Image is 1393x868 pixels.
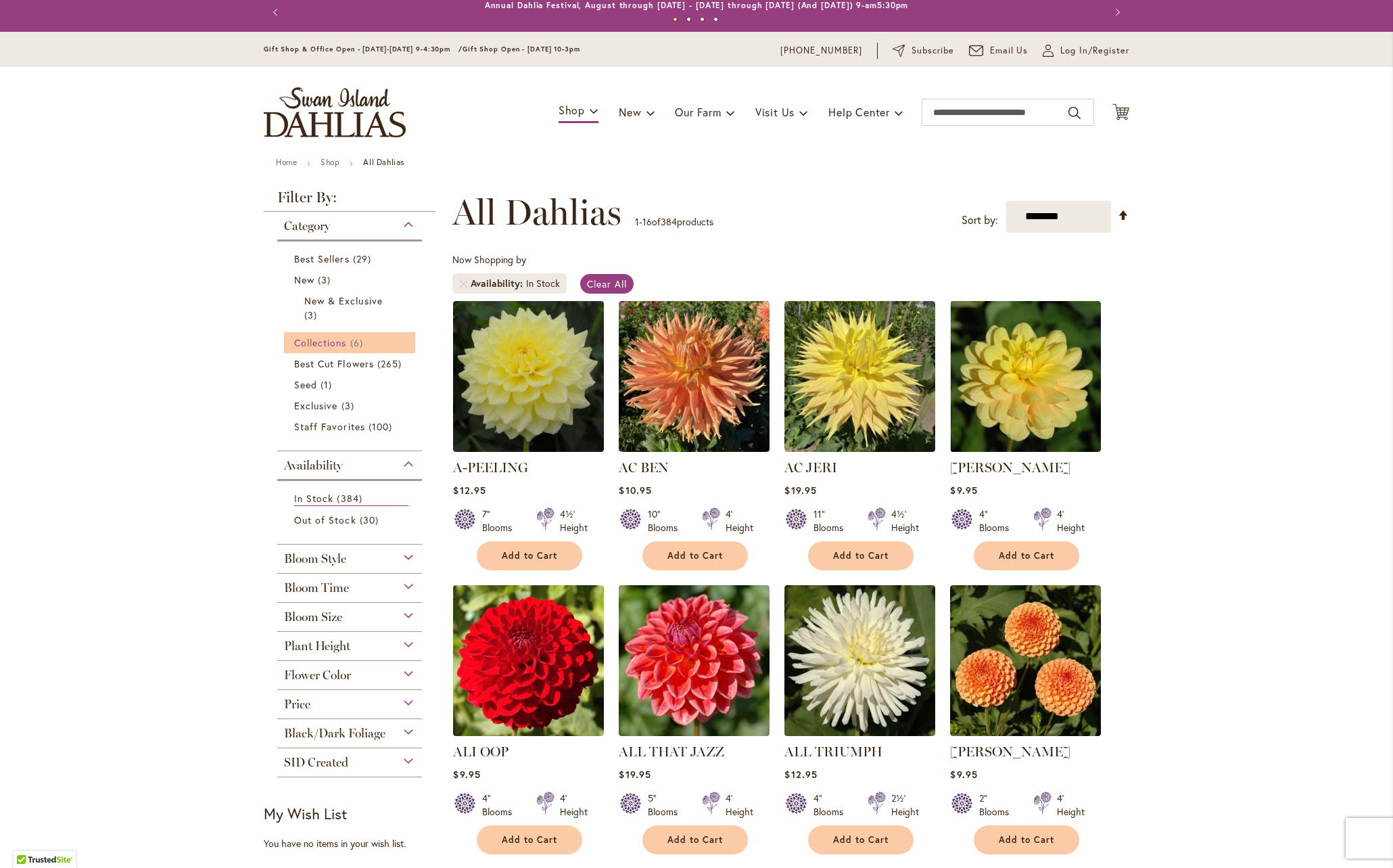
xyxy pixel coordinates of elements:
span: Visit Us [755,105,795,119]
span: 3 [304,308,321,322]
div: 4" Blooms [482,792,520,819]
a: Email Us [969,44,1029,58]
a: In Stock 384 [294,491,408,506]
img: ALL TRIUMPH [784,585,935,736]
span: Best Sellers [294,252,350,265]
span: Availability [284,458,342,473]
strong: All Dahlias [363,157,404,167]
a: store logo [264,87,406,137]
span: 384 [661,215,677,228]
button: Add to Cart [808,825,914,854]
div: 5" Blooms [648,792,686,819]
button: Add to Cart [808,541,914,570]
span: 3 [318,273,334,287]
span: Bloom Time [284,580,349,595]
iframe: Launch Accessibility Center [10,820,48,858]
a: ALL TRIUMPH [784,726,935,739]
div: 4' Height [726,507,753,534]
span: New & Exclusive [304,294,383,307]
div: 4½' Height [891,507,919,534]
a: Clear All [580,274,634,294]
span: Now Shopping by [452,253,526,266]
span: Gift Shop Open - [DATE] 10-3pm [463,45,580,53]
div: 11" Blooms [813,507,851,534]
span: Add to Cart [999,550,1054,562]
span: Plant Height [284,639,350,654]
span: $19.95 [619,768,651,781]
div: 4½' Height [560,507,588,534]
span: Price [284,697,310,712]
span: Flower Color [284,668,351,683]
a: AMBER QUEEN [950,726,1101,739]
a: Collections [294,336,408,350]
button: 1 of 4 [673,17,678,22]
span: 30 [360,513,382,527]
span: 265 [377,357,405,371]
span: Collections [294,336,347,349]
a: Exclusive [294,398,408,413]
span: $9.95 [950,768,977,781]
span: New [619,105,641,119]
span: Email Us [990,44,1029,58]
label: Sort by: [962,208,998,233]
button: Add to Cart [974,825,1079,854]
a: Subscribe [893,44,954,58]
a: A-PEELING [453,459,528,476]
div: 10" Blooms [648,507,686,534]
span: 1 [321,378,335,392]
a: AHOY MATEY [950,442,1101,455]
img: ALL THAT JAZZ [619,585,770,736]
a: New [294,273,408,287]
span: Add to Cart [833,834,889,846]
span: 6 [350,336,367,350]
span: SID Created [284,755,348,770]
span: Availability [471,277,526,290]
span: Staff Favorites [294,420,365,433]
a: [PERSON_NAME] [950,459,1070,476]
a: Best Sellers [294,252,408,266]
a: New &amp; Exclusive [304,294,398,322]
span: Gift Shop & Office Open - [DATE]-[DATE] 9-4:30pm / [264,45,463,53]
span: Add to Cart [667,834,723,846]
span: Clear All [587,277,627,290]
a: A-Peeling [453,442,604,455]
button: Add to Cart [642,541,748,570]
img: AMBER QUEEN [950,585,1101,736]
div: 2" Blooms [979,792,1017,819]
a: Log In/Register [1043,44,1129,58]
span: Bloom Style [284,551,346,566]
span: 3 [341,398,358,413]
a: AC BEN [619,459,669,476]
a: AC BEN [619,442,770,455]
button: Add to Cart [477,541,582,570]
span: 16 [642,215,652,228]
a: Out of Stock 30 [294,513,408,527]
span: Add to Cart [833,550,889,562]
div: In Stock [526,277,560,290]
a: [PERSON_NAME] [950,744,1070,760]
a: ALL THAT JAZZ [619,726,770,739]
span: $12.95 [784,768,817,781]
span: Black/Dark Foliage [284,726,385,741]
button: 2 of 4 [686,17,691,22]
span: Out of Stock [294,513,356,526]
div: 4' Height [560,792,588,819]
img: AHOY MATEY [950,301,1101,452]
button: 4 of 4 [713,17,718,22]
span: Shop [559,103,585,117]
a: ALL THAT JAZZ [619,744,724,760]
div: 4" Blooms [979,507,1017,534]
a: Seed [294,378,408,392]
div: 4' Height [1057,507,1085,534]
div: 7" Blooms [482,507,520,534]
img: AC Jeri [784,301,935,452]
a: AC Jeri [784,442,935,455]
span: 100 [369,419,396,434]
img: ALI OOP [453,585,604,736]
span: 29 [353,252,375,266]
span: New [294,273,314,286]
span: $19.95 [784,484,816,497]
span: Log In/Register [1060,44,1129,58]
a: Staff Favorites [294,419,408,434]
button: 3 of 4 [700,17,705,22]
